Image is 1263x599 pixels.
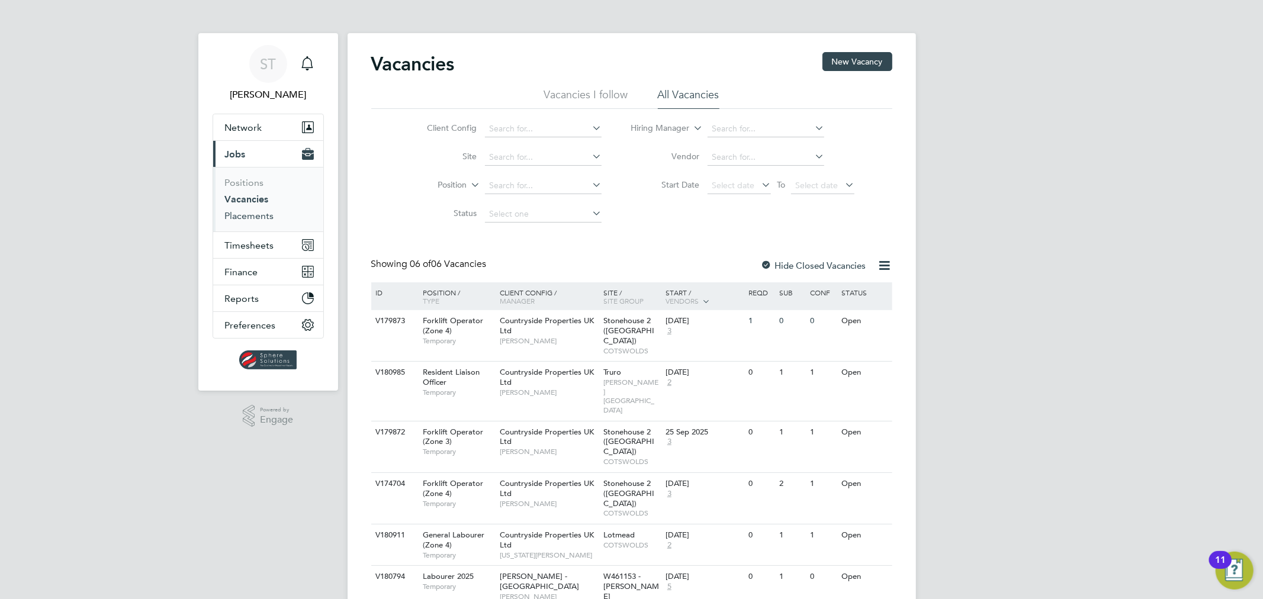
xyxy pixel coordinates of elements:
div: Client Config / [497,282,600,311]
div: ID [373,282,414,302]
div: 1 [745,310,776,332]
div: Sub [776,282,807,302]
span: To [773,177,789,192]
span: Network [225,122,262,133]
button: Preferences [213,312,323,338]
button: New Vacancy [822,52,892,71]
span: Manager [500,296,535,305]
span: 3 [666,326,673,336]
div: Status [838,282,890,302]
div: Open [838,362,890,384]
div: V180911 [373,524,414,546]
span: Countryside Properties UK Ltd [500,478,594,498]
button: Timesheets [213,232,323,258]
a: Vacancies [225,194,269,205]
div: 2 [776,473,807,495]
nav: Main navigation [198,33,338,391]
input: Search for... [708,121,824,137]
label: Status [409,208,477,218]
input: Search for... [485,149,602,166]
span: Countryside Properties UK Ltd [500,315,594,336]
div: 1 [776,421,807,443]
span: Countryside Properties UK Ltd [500,367,594,387]
div: Open [838,310,890,332]
span: Forklift Operator (Zone 3) [423,427,483,447]
div: 1 [776,566,807,588]
a: Placements [225,210,274,221]
span: Select date [712,180,754,191]
div: V179872 [373,421,414,443]
button: Open Resource Center, 11 new notifications [1216,552,1254,590]
div: 0 [776,310,807,332]
input: Search for... [485,121,602,137]
span: Temporary [423,499,494,508]
span: COTSWOLDS [603,346,660,356]
span: Powered by [260,405,293,415]
span: COTSWOLDS [603,457,660,466]
label: Hide Closed Vacancies [761,260,866,271]
span: General Labourer (Zone 4) [423,530,484,550]
div: V180794 [373,566,414,588]
label: Start Date [631,179,699,190]
label: Position [398,179,467,191]
span: 2 [666,540,673,550]
span: Countryside Properties UK Ltd [500,530,594,550]
div: 0 [745,473,776,495]
span: 2 [666,378,673,388]
label: Vendor [631,151,699,162]
div: 11 [1215,560,1226,575]
button: Network [213,114,323,140]
div: Open [838,566,890,588]
span: Type [423,296,439,305]
span: Labourer 2025 [423,571,474,581]
div: 25 Sep 2025 [666,427,743,437]
div: 1 [808,524,838,546]
div: 0 [745,566,776,588]
input: Select one [485,206,602,223]
span: Countryside Properties UK Ltd [500,427,594,447]
span: Lotmead [603,530,635,540]
div: [DATE] [666,368,743,378]
div: 0 [808,310,838,332]
span: Site Group [603,296,644,305]
div: [DATE] [666,530,743,540]
li: All Vacancies [658,88,719,109]
div: Position / [414,282,497,311]
span: Stonehouse 2 ([GEOGRAPHIC_DATA]) [603,478,654,508]
div: Conf [808,282,838,302]
div: 1 [808,421,838,443]
span: ST [260,56,276,72]
span: [PERSON_NAME] [500,499,597,508]
div: V179873 [373,310,414,332]
input: Search for... [485,178,602,194]
div: Showing [371,258,489,270]
button: Finance [213,259,323,285]
img: spheresolutions-logo-retina.png [239,350,297,369]
span: 06 of [410,258,432,270]
div: [DATE] [666,479,743,489]
div: 0 [745,362,776,384]
div: V174704 [373,473,414,495]
li: Vacancies I follow [544,88,628,109]
div: [DATE] [666,316,743,326]
a: ST[PERSON_NAME] [213,45,324,102]
div: Open [838,421,890,443]
span: Temporary [423,336,494,346]
span: [PERSON_NAME] - [GEOGRAPHIC_DATA] [500,571,579,591]
button: Reports [213,285,323,311]
span: Stonehouse 2 ([GEOGRAPHIC_DATA]) [603,315,654,346]
div: 1 [776,524,807,546]
span: Resident Liaison Officer [423,367,480,387]
span: Vendors [666,296,699,305]
span: [PERSON_NAME] [500,336,597,346]
span: COTSWOLDS [603,508,660,518]
span: Temporary [423,550,494,560]
span: [PERSON_NAME][GEOGRAPHIC_DATA] [603,378,660,414]
div: 0 [745,524,776,546]
div: 0 [745,421,776,443]
span: 3 [666,437,673,447]
label: Hiring Manager [621,123,689,134]
h2: Vacancies [371,52,455,76]
span: COTSWOLDS [603,540,660,550]
span: Jobs [225,149,246,160]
